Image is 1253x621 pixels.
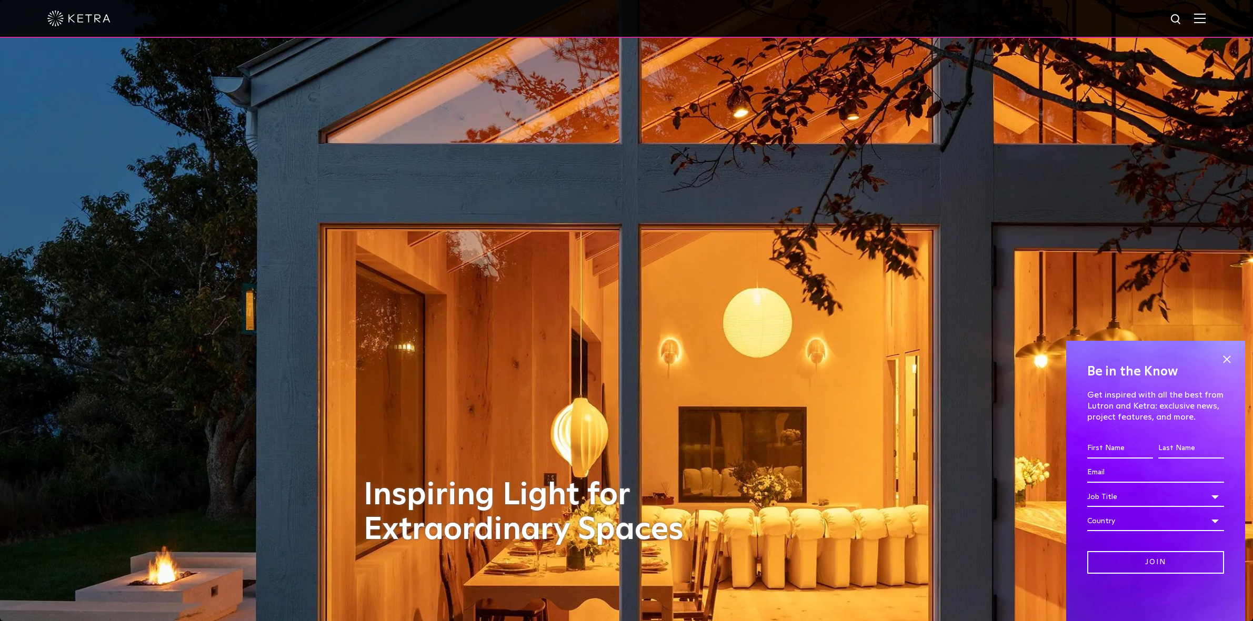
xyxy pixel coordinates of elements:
img: search icon [1170,13,1183,26]
img: ketra-logo-2019-white [47,11,111,26]
div: Country [1087,511,1224,531]
input: Last Name [1158,439,1224,459]
p: Get inspired with all the best from Lutron and Ketra: exclusive news, project features, and more. [1087,390,1224,422]
h1: Inspiring Light for Extraordinary Spaces [364,478,706,547]
input: Email [1087,463,1224,483]
h4: Be in the Know [1087,362,1224,382]
input: Join [1087,551,1224,574]
img: Hamburger%20Nav.svg [1194,13,1206,23]
div: Job Title [1087,487,1224,507]
input: First Name [1087,439,1153,459]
